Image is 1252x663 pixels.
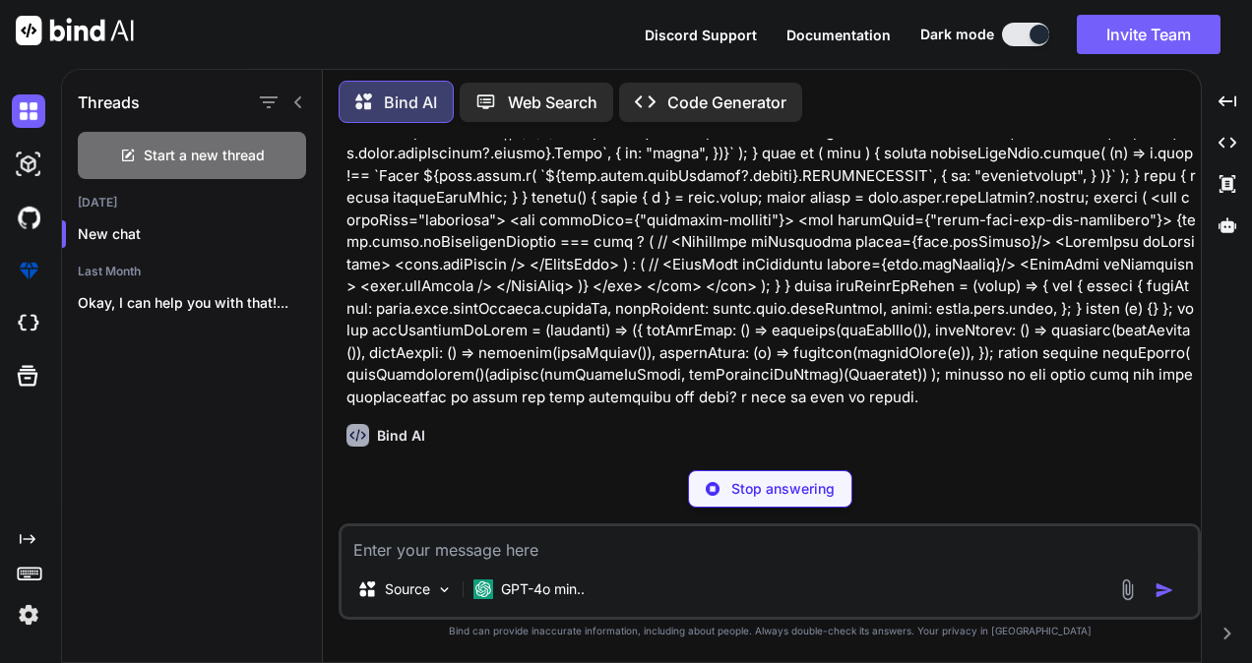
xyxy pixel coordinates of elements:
[1077,15,1221,54] button: Invite Team
[12,254,45,287] img: premium
[384,90,437,114] p: Bind AI
[920,25,994,44] span: Dark mode
[12,307,45,340] img: cloudideIcon
[78,224,322,244] p: New chat
[16,16,134,45] img: Bind AI
[78,90,140,114] h1: Threads
[786,27,891,43] span: Documentation
[144,146,265,165] span: Start a new thread
[501,579,585,599] p: GPT-4o min..
[78,293,322,313] p: Okay, I can help you with that!...
[377,426,425,446] h6: Bind AI
[339,624,1201,638] p: Bind can provide inaccurate information, including about people. Always double-check its answers....
[473,579,493,599] img: GPT-4o mini
[12,94,45,128] img: darkChat
[12,598,45,632] img: settings
[1155,580,1174,600] img: icon
[62,264,322,279] h2: Last Month
[645,25,757,45] button: Discord Support
[1116,578,1139,601] img: attachment
[508,90,597,114] p: Web Search
[12,201,45,234] img: githubDark
[385,579,430,599] p: Source
[62,195,322,211] h2: [DATE]
[436,581,453,598] img: Pick Models
[12,148,45,181] img: darkAi-studio
[731,479,835,499] p: Stop answering
[667,90,786,114] p: Code Generator
[786,25,891,45] button: Documentation
[645,27,757,43] span: Discord Support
